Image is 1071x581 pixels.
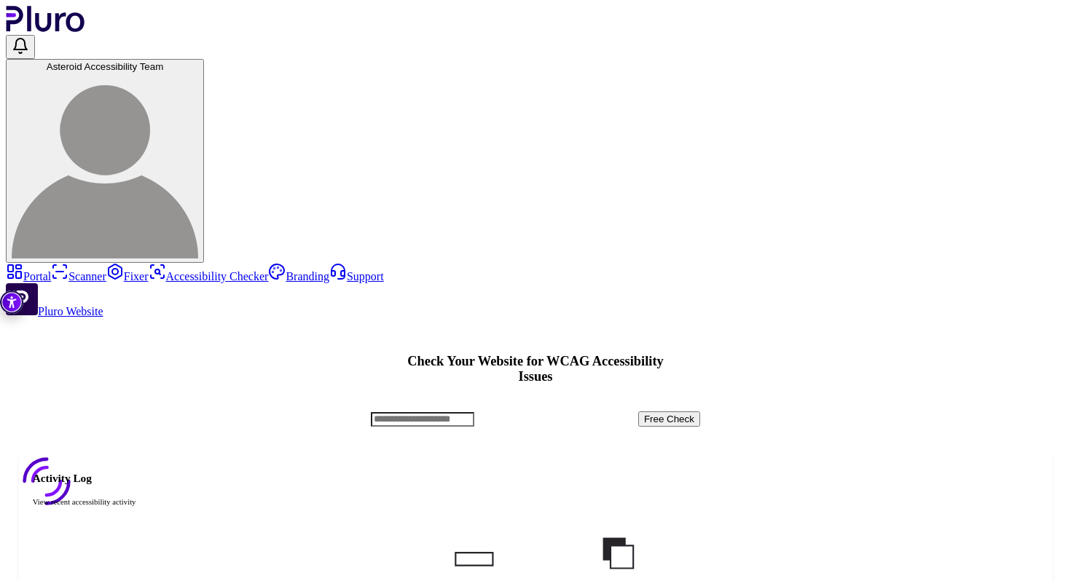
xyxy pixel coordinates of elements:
button: Asteroid Accessibility TeamAsteroid Accessibility Team [6,59,204,263]
a: Support [329,270,384,282]
a: Fixer [106,270,149,282]
aside: Sidebar menu [6,263,1065,318]
a: Portal [6,270,51,282]
span: Asteroid Accessibility Team [47,61,164,72]
div: View recent accessibility activity [33,497,1039,507]
h1: Check Your Website for WCAG Accessibility Issues [371,354,700,384]
a: Logo [6,22,85,34]
a: Accessibility Checker [149,270,269,282]
a: Scanner [51,270,106,282]
button: Open notifications, you have 0 new notifications [6,35,35,59]
img: Asteroid Accessibility Team [12,72,198,258]
button: Free Check [638,411,700,427]
a: Open Pluro Website [6,305,103,317]
form: Accessibility checker form [371,411,700,427]
a: Branding [268,270,329,282]
h2: Activity Log [33,472,1039,485]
